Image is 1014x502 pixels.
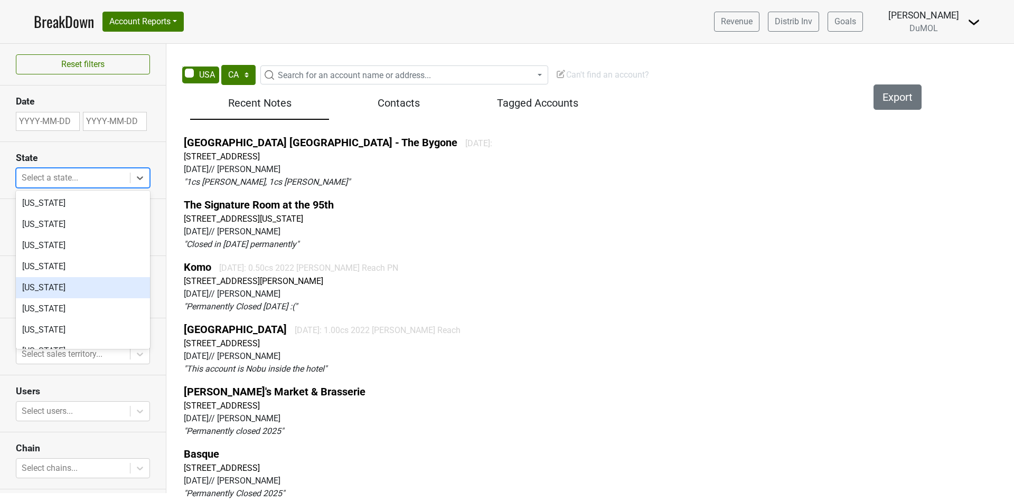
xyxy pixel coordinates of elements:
[828,12,863,32] a: Goals
[184,488,285,498] em: " Permanently Closed 2025 "
[909,23,938,33] span: DuMOL
[295,325,461,335] span: [DATE]: 1.00cs 2022 [PERSON_NAME] Reach
[714,12,759,32] a: Revenue
[184,198,334,211] a: The Signature Room at the 95th
[184,177,350,187] em: " 1cs [PERSON_NAME], 1cs [PERSON_NAME] "
[16,340,150,362] div: [US_STATE]
[184,261,211,273] a: Komo
[184,151,260,162] a: [STREET_ADDRESS]
[184,323,287,336] a: [GEOGRAPHIC_DATA]
[184,239,299,249] em: " Closed in [DATE] permanently "
[556,70,649,80] span: Can't find an account?
[278,70,431,80] span: Search for an account name or address...
[184,276,323,286] a: [STREET_ADDRESS][PERSON_NAME]
[184,426,284,436] em: " Permanently closed 2025 "
[16,386,150,397] h3: Users
[768,12,819,32] a: Distrib Inv
[184,338,260,348] a: [STREET_ADDRESS]
[219,263,398,273] span: [DATE]: 0.50cs 2022 [PERSON_NAME] Reach PN
[184,350,1010,363] div: [DATE] // [PERSON_NAME]
[968,16,980,29] img: Dropdown Menu
[184,163,1010,176] div: [DATE] // [PERSON_NAME]
[184,136,457,149] a: [GEOGRAPHIC_DATA] [GEOGRAPHIC_DATA] - The Bygone
[16,54,150,74] button: Reset filters
[556,69,566,79] img: Edit
[184,214,303,224] a: [STREET_ADDRESS][US_STATE]
[184,412,1010,425] div: [DATE] // [PERSON_NAME]
[16,319,150,340] div: [US_STATE]
[888,8,959,22] div: [PERSON_NAME]
[102,12,184,32] button: Account Reports
[184,448,219,460] a: Basque
[465,138,492,148] span: [DATE]:
[16,277,150,298] div: [US_STATE]
[16,443,150,454] h3: Chain
[334,97,463,109] h5: Contacts
[83,112,147,131] input: YYYY-MM-DD
[16,235,150,256] div: [US_STATE]
[16,214,150,235] div: [US_STATE]
[16,153,150,164] h3: State
[184,401,260,411] a: [STREET_ADDRESS]
[874,84,922,110] button: Export
[184,385,365,398] a: [PERSON_NAME]'s Market & Brasserie
[184,364,327,374] em: " This account is Nobu inside the hotel "
[184,475,1010,487] div: [DATE] // [PERSON_NAME]
[16,298,150,319] div: [US_STATE]
[16,193,150,214] div: [US_STATE]
[184,288,1010,300] div: [DATE] // [PERSON_NAME]
[195,97,324,109] h5: Recent Notes
[34,11,94,33] a: BreakDown
[184,301,297,311] em: " Permanently Closed [DATE] :( "
[184,463,260,473] a: [STREET_ADDRESS]
[184,225,1010,238] div: [DATE] // [PERSON_NAME]
[16,256,150,277] div: [US_STATE]
[16,112,80,131] input: YYYY-MM-DD
[474,97,602,109] h5: Tagged Accounts
[16,96,150,107] h3: Date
